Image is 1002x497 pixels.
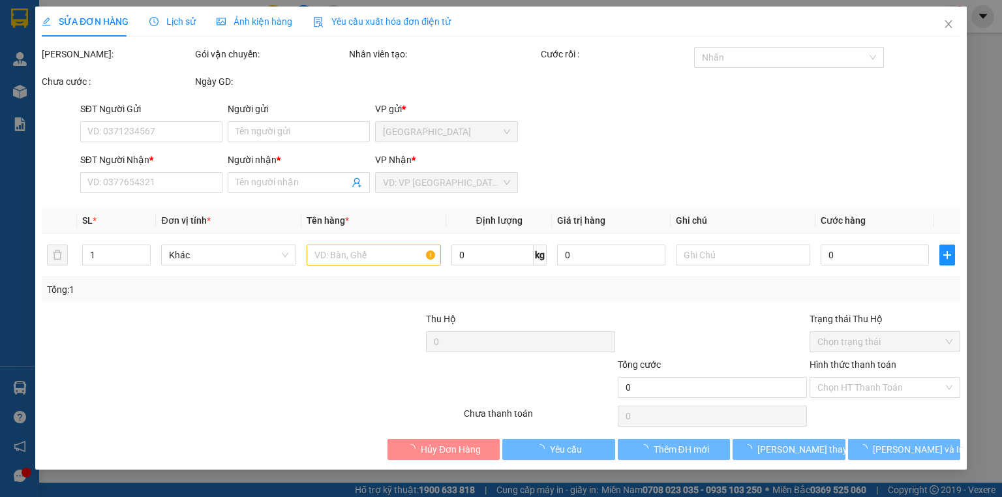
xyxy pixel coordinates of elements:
button: delete [47,245,68,265]
span: Cước hàng [821,215,866,226]
span: Thêm ĐH mới [653,442,708,457]
input: VD: Bàn, Ghế [307,245,441,265]
div: Nhân viên tạo: [349,47,538,61]
span: Khác [169,245,288,265]
div: Cước rồi : [541,47,691,61]
button: Thêm ĐH mới [618,439,731,460]
div: SĐT Người Nhận [80,153,222,167]
img: icon [313,17,324,27]
span: Sài Gòn [383,122,509,142]
button: Close [930,7,967,43]
button: plus [939,245,955,265]
span: Yêu cầu xuất hóa đơn điện tử [313,16,451,27]
span: VP Nhận [375,155,412,165]
span: Ảnh kiện hàng [217,16,292,27]
button: Hủy Đơn Hàng [387,439,500,460]
span: Đơn vị tính [161,215,210,226]
button: [PERSON_NAME] thay đổi [733,439,845,460]
span: SL [82,215,93,226]
span: SỬA ĐƠN HÀNG [42,16,129,27]
span: Lịch sử [149,16,196,27]
th: Ghi chú [671,208,815,233]
div: Chưa thanh toán [463,406,616,429]
span: close [943,19,954,29]
span: [PERSON_NAME] và In [873,442,964,457]
span: loading [536,444,550,453]
span: loading [639,444,653,453]
div: Người nhận [228,153,370,167]
span: Hủy Đơn Hàng [421,442,481,457]
span: Chọn trạng thái [817,332,952,352]
span: Tổng cước [618,359,661,370]
span: plus [940,250,954,260]
span: Tên hàng [307,215,349,226]
input: Ghi Chú [676,245,810,265]
button: [PERSON_NAME] và In [848,439,961,460]
div: Chưa cước : [42,74,192,89]
span: user-add [352,177,362,188]
span: picture [217,17,226,26]
span: loading [858,444,873,453]
span: [PERSON_NAME] thay đổi [757,442,862,457]
label: Hình thức thanh toán [810,359,896,370]
span: clock-circle [149,17,159,26]
div: Người gửi [228,102,370,116]
span: Thu Hộ [425,314,455,324]
span: edit [42,17,51,26]
div: Trạng thái Thu Hộ [810,312,960,326]
span: loading [743,444,757,453]
span: Giá trị hàng [557,215,605,226]
span: Định lượng [476,215,522,226]
span: loading [406,444,421,453]
button: Yêu cầu [502,439,615,460]
div: [PERSON_NAME]: [42,47,192,61]
div: Tổng: 1 [47,282,387,297]
div: Ngày GD: [195,74,346,89]
div: Gói vận chuyển: [195,47,346,61]
span: Yêu cầu [550,442,582,457]
span: kg [534,245,547,265]
div: SĐT Người Gửi [80,102,222,116]
div: VP gửi [375,102,517,116]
